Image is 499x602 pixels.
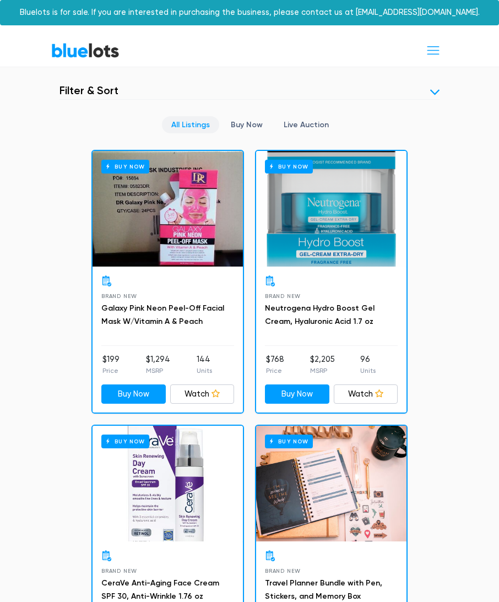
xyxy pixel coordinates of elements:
[93,426,243,541] a: Buy Now
[360,354,376,376] li: 96
[162,116,219,133] a: All Listings
[221,116,272,133] a: Buy Now
[102,366,120,376] p: Price
[101,384,166,404] a: Buy Now
[170,384,235,404] a: Watch
[101,578,219,601] a: CeraVe Anti-Aging Face Cream SPF 30, Anti-Wrinkle 1.76 oz
[146,354,170,376] li: $1,294
[101,303,224,326] a: Galaxy Pink Neon Peel-Off Facial Mask W/Vitamin A & Peach
[360,366,376,376] p: Units
[51,42,120,58] a: BlueLots
[274,116,338,133] a: Live Auction
[265,578,382,601] a: Travel Planner Bundle with Pen, Stickers, and Memory Box
[59,84,118,97] h3: Filter & Sort
[101,435,149,448] h6: Buy Now
[265,568,301,574] span: Brand New
[146,366,170,376] p: MSRP
[265,303,375,326] a: Neutrogena Hydro Boost Gel Cream, Hyaluronic Acid 1.7 oz
[265,293,301,299] span: Brand New
[310,366,335,376] p: MSRP
[266,354,284,376] li: $768
[310,354,335,376] li: $2,205
[419,40,448,61] button: Toggle navigation
[256,426,406,541] a: Buy Now
[265,160,313,173] h6: Buy Now
[101,293,137,299] span: Brand New
[101,160,149,173] h6: Buy Now
[197,366,212,376] p: Units
[334,384,398,404] a: Watch
[101,568,137,574] span: Brand New
[256,151,406,267] a: Buy Now
[102,354,120,376] li: $199
[266,366,284,376] p: Price
[93,151,243,267] a: Buy Now
[265,384,329,404] a: Buy Now
[197,354,212,376] li: 144
[265,435,313,448] h6: Buy Now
